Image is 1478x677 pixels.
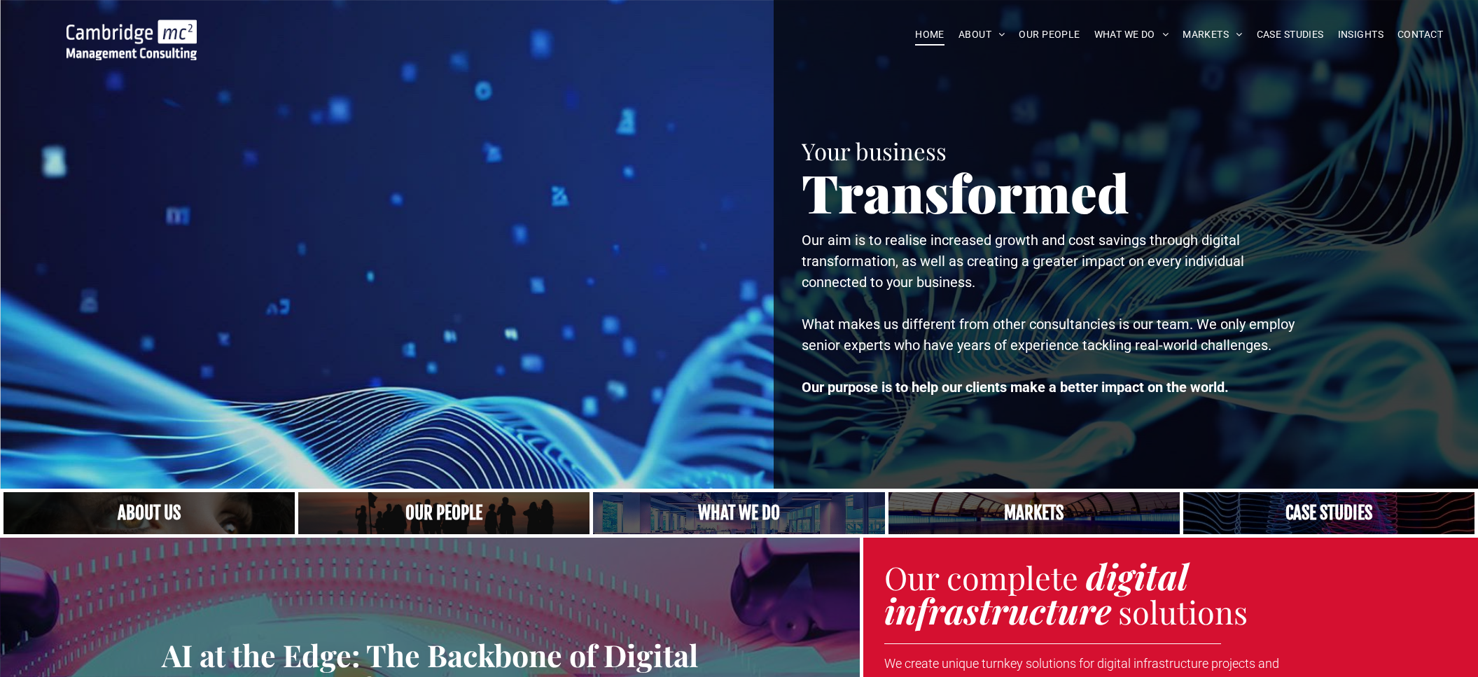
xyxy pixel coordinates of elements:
strong: infrastructure [884,587,1111,634]
a: Close up of woman's face, centered on her eyes [4,492,295,534]
a: INSIGHTS [1331,24,1390,46]
span: Your business [802,135,947,166]
a: CASE STUDIES [1250,24,1331,46]
a: ABOUT [951,24,1012,46]
strong: digital [1086,552,1188,599]
span: Our complete [884,556,1078,598]
a: MARKETS [1176,24,1249,46]
strong: Our purpose is to help our clients make a better impact on the world. [802,379,1229,396]
a: OUR PEOPLE [1012,24,1087,46]
a: CONTACT [1390,24,1450,46]
span: Our aim is to realise increased growth and cost savings through digital transformation, as well a... [802,232,1244,291]
a: A yoga teacher lifting his whole body off the ground in the peacock pose [593,492,884,534]
a: HOME [908,24,951,46]
a: WHAT WE DO [1087,24,1176,46]
a: A crowd in silhouette at sunset, on a rise or lookout point [298,492,590,534]
span: Transformed [802,157,1129,227]
img: Go to Homepage [67,20,197,60]
span: solutions [1118,590,1248,632]
span: What makes us different from other consultancies is our team. We only employ senior experts who h... [802,316,1295,354]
